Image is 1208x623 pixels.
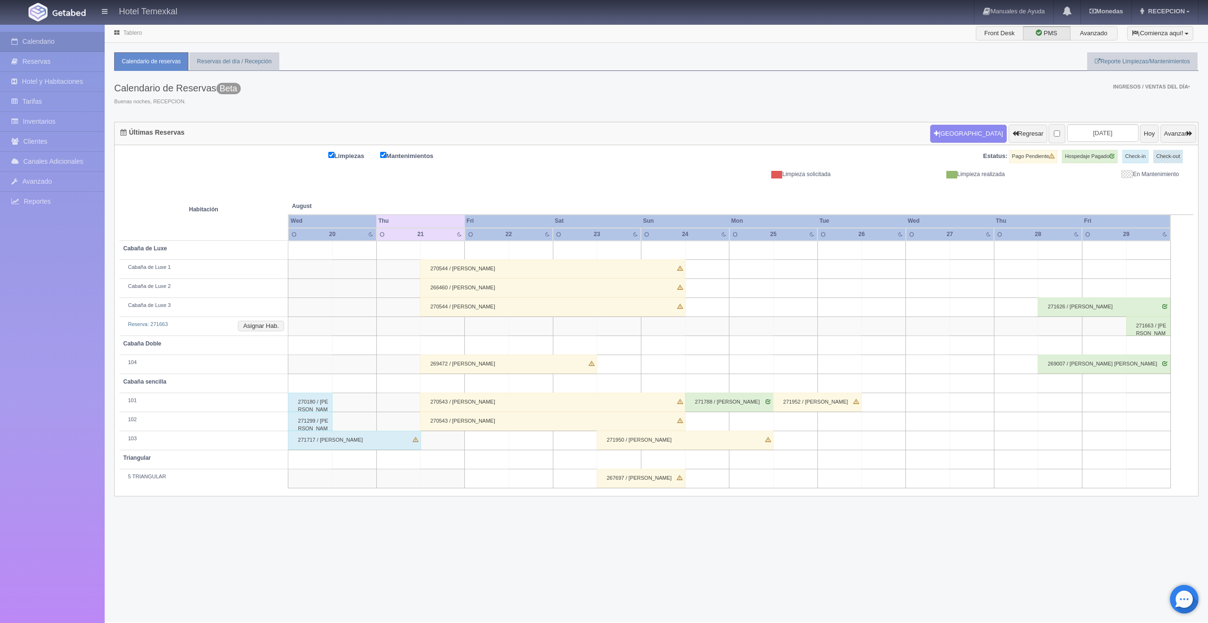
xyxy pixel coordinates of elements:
div: 24 [671,230,699,238]
label: Estatus: [983,152,1007,161]
button: Avanzar [1160,125,1196,143]
div: Limpieza realizada [838,170,1012,178]
a: Reservas del día / Recepción [189,52,279,71]
div: 269007 / [PERSON_NAME] [PERSON_NAME] [1038,355,1170,374]
th: Fri [1082,215,1170,227]
div: Cabaña de Luxe 2 [123,283,284,290]
img: Getabed [52,9,86,16]
div: 22 [495,230,522,238]
div: 271626 / [PERSON_NAME] [1038,297,1170,316]
strong: Habitación [189,206,218,213]
a: Tablero [123,30,142,36]
div: 271788 / [PERSON_NAME] [685,393,774,412]
th: Tue [817,215,905,227]
label: Pago Pendiente [1009,150,1057,163]
th: Sun [641,215,729,227]
b: Monedas [1090,8,1123,15]
span: Buenas noches, RECEPCION. [114,98,241,106]
label: Hospedaje Pagado [1062,150,1118,163]
div: Limpieza solicitada [664,170,838,178]
div: 104 [123,359,284,366]
div: 23 [583,230,610,238]
label: Avanzado [1070,26,1118,40]
b: Cabaña Doble [123,340,161,347]
div: Cabaña de Luxe 1 [123,264,284,271]
div: 271299 / [PERSON_NAME] [288,412,333,431]
h4: Últimas Reservas [120,129,185,136]
div: 270544 / [PERSON_NAME] [420,297,686,316]
a: Reserva: 271663 [128,321,168,327]
div: 103 [123,435,284,443]
div: Cabaña de Luxe 3 [123,302,284,309]
th: Wed [288,215,376,227]
label: Limpiezas [328,150,379,161]
th: Thu [994,215,1082,227]
div: 28 [1024,230,1052,238]
div: En Mantenimiento [1012,170,1186,178]
th: Wed [906,215,994,227]
th: Sat [553,215,641,227]
button: Hoy [1140,125,1159,143]
label: PMS [1023,26,1071,40]
label: Check-out [1153,150,1183,163]
span: RECEPCION [1146,8,1185,15]
button: Asignar Hab. [238,321,284,331]
button: Regresar [1009,125,1047,143]
div: 271717 / [PERSON_NAME] [288,431,421,450]
h3: Calendario de Reservas [114,83,241,93]
div: 267697 / [PERSON_NAME] [597,469,685,488]
div: 25 [759,230,787,238]
b: Cabaña de Luxe [123,245,167,252]
b: Triangular [123,455,151,461]
th: Mon [729,215,817,227]
h4: Hotel Temexkal [119,5,177,17]
button: [GEOGRAPHIC_DATA] [930,125,1007,143]
a: Calendario de reservas [114,52,188,71]
div: 266460 / [PERSON_NAME] [420,278,686,297]
div: 270180 / [PERSON_NAME] [288,393,333,412]
label: Mantenimientos [380,150,448,161]
div: 29 [1112,230,1140,238]
div: 270543 / [PERSON_NAME] [420,393,686,412]
div: 26 [848,230,875,238]
div: 102 [123,416,284,424]
div: 21 [407,230,434,238]
div: 27 [936,230,963,238]
b: Cabaña sencilla [123,378,167,385]
div: 271663 / [PERSON_NAME] [1126,316,1170,336]
div: 101 [123,397,284,405]
div: 270544 / [PERSON_NAME] [420,259,686,278]
div: 270543 / [PERSON_NAME] [420,412,686,431]
span: Beta [216,83,241,94]
label: Check-in [1122,150,1149,163]
div: 271952 / [PERSON_NAME] [773,393,862,412]
input: Mantenimientos [380,152,386,158]
span: Ingresos / Ventas del día [1113,84,1190,89]
th: Fri [465,215,553,227]
div: 271950 / [PERSON_NAME] [597,431,774,450]
img: Getabed [29,3,48,21]
div: 269472 / [PERSON_NAME] [420,355,597,374]
a: Reporte Limpiezas/Mantenimientos [1087,52,1198,71]
th: Thu [376,215,464,227]
input: Limpiezas [328,152,334,158]
div: 5 TRIANGULAR [123,473,284,481]
div: 20 [318,230,346,238]
button: ¡Comienza aquí! [1127,26,1193,40]
label: Front Desk [976,26,1023,40]
span: August [292,202,461,210]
